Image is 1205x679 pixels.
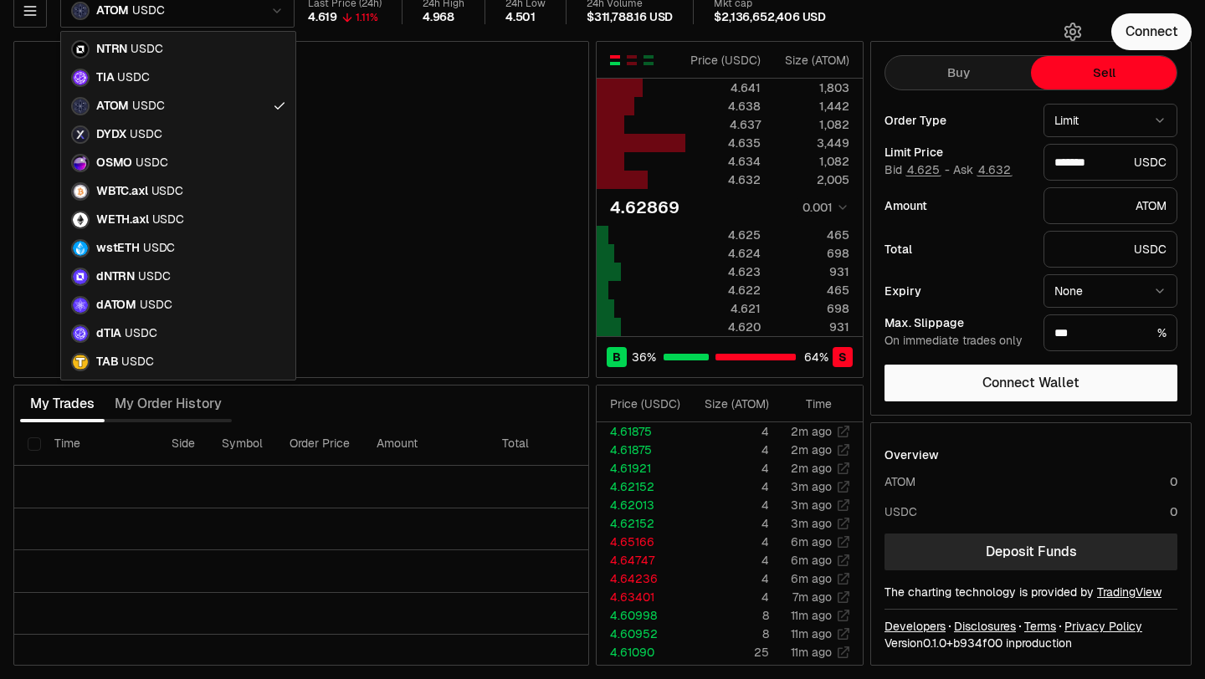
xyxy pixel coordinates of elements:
span: TIA [96,70,114,85]
span: USDC [152,212,184,227]
span: wstETH [96,241,140,256]
span: OSMO [96,156,132,171]
span: USDC [132,99,164,114]
span: USDC [121,355,153,370]
img: wbtc.png [71,182,90,201]
img: eth-white.png [71,211,90,229]
img: dATOM.svg [71,296,90,314]
img: celestia.png [71,69,90,87]
span: USDC [143,241,175,256]
img: dTIA.svg [71,324,90,343]
span: dNTRN [96,269,135,284]
span: TAB [96,355,118,370]
span: dATOM [96,298,136,313]
span: DYDX [96,127,126,142]
span: USDC [130,127,162,142]
span: USDC [140,298,172,313]
span: USDC [136,156,167,171]
span: USDC [131,42,162,57]
span: dTIA [96,326,121,341]
span: USDC [151,184,183,199]
span: NTRN [96,42,127,57]
img: osmo.png [71,154,90,172]
img: wsteth.svg [71,239,90,258]
img: dydx.png [71,125,90,144]
span: USDC [117,70,149,85]
span: ATOM [96,99,129,114]
span: WETH.axl [96,212,149,227]
span: USDC [138,269,170,284]
span: WBTC.axl [96,184,148,199]
span: USDC [125,326,156,341]
img: ntrn.png [71,40,90,59]
img: TAB.png [71,353,90,371]
img: dNTRN.svg [71,268,90,286]
img: atom.png [71,97,90,115]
